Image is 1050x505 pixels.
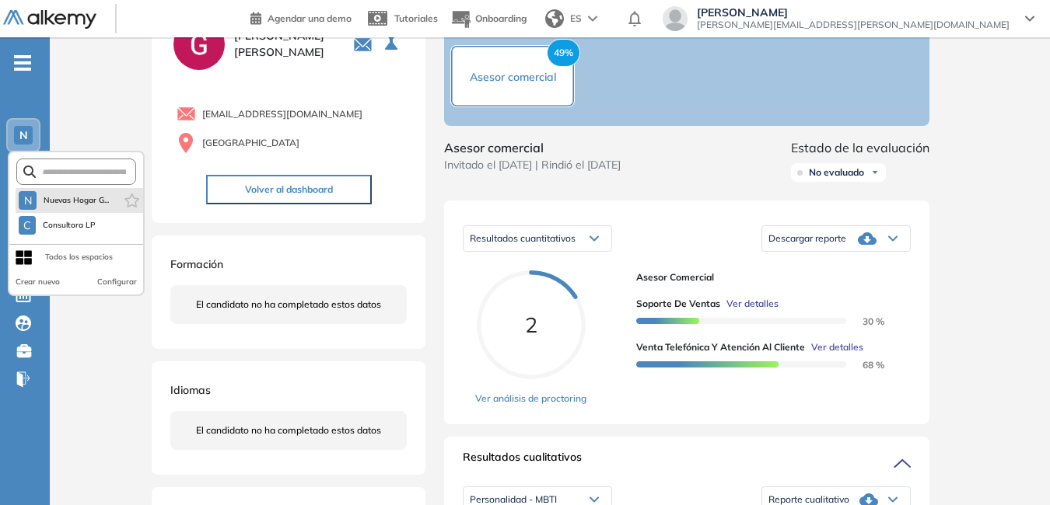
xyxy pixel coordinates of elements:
[444,157,621,173] span: Invitado el [DATE] | Rindió el [DATE]
[726,297,779,311] span: Ver detalles
[170,257,223,271] span: Formación
[475,12,527,24] span: Onboarding
[170,16,228,73] img: PROFILE_MENU_LOGO_USER
[379,30,407,58] button: Seleccione la evaluación activa
[697,6,1010,19] span: [PERSON_NAME]
[791,138,929,157] span: Estado de la evaluación
[202,107,362,121] span: [EMAIL_ADDRESS][DOMAIN_NAME]
[97,276,137,288] button: Configurar
[870,168,880,177] img: Ícono de flecha
[720,297,779,311] button: Ver detalles
[570,12,582,26] span: ES
[394,12,438,24] span: Tutoriales
[3,10,96,30] img: Logo
[805,340,863,354] button: Ver detalles
[636,297,720,311] span: Soporte de ventas
[250,8,352,26] a: Agendar una demo
[463,449,582,474] span: Resultados cualitativos
[23,219,31,232] span: C
[525,312,537,338] span: 2
[697,19,1010,31] span: [PERSON_NAME][EMAIL_ADDRESS][PERSON_NAME][DOMAIN_NAME]
[811,340,863,354] span: Ver detalles
[444,138,621,157] span: Asesor comercial
[450,2,527,36] button: Onboarding
[636,270,898,284] span: Asesor comercial
[768,232,846,245] span: Descargar reporte
[809,166,864,179] span: No evaluado
[170,383,211,397] span: Idiomas
[14,61,31,64] i: -
[636,340,805,354] span: Venta Telefónica y Atención al Cliente
[24,194,32,207] span: N
[45,251,113,263] div: Todos los espacios
[470,70,556,84] span: Asesor comercial
[470,232,576,244] span: Resultados cuantitativos
[202,136,299,150] span: [GEOGRAPHIC_DATA]
[43,194,109,207] span: Nuevas Hogar G...
[196,423,381,437] span: El candidato no ha completado estos datos
[844,359,884,371] span: 68 %
[475,392,586,406] a: Ver análisis de proctoring
[234,28,334,61] span: [PERSON_NAME] [PERSON_NAME]
[42,219,96,232] span: Consultora LP
[16,276,60,288] button: Crear nuevo
[547,39,580,67] span: 49%
[196,298,381,312] span: El candidato no ha completado estos datos
[545,9,564,28] img: world
[268,12,352,24] span: Agendar una demo
[588,16,597,22] img: arrow
[844,315,884,327] span: 30 %
[206,175,372,204] button: Volver al dashboard
[19,129,28,141] span: N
